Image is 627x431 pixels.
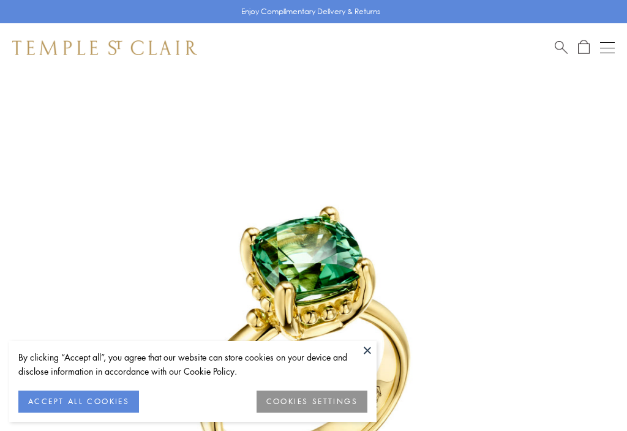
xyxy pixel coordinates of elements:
img: Temple St. Clair [12,40,197,55]
div: By clicking “Accept all”, you agree that our website can store cookies on your device and disclos... [18,350,367,378]
button: Open navigation [600,40,615,55]
p: Enjoy Complimentary Delivery & Returns [241,6,380,18]
a: Open Shopping Bag [578,40,590,55]
button: ACCEPT ALL COOKIES [18,391,139,413]
button: COOKIES SETTINGS [257,391,367,413]
a: Search [555,40,568,55]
